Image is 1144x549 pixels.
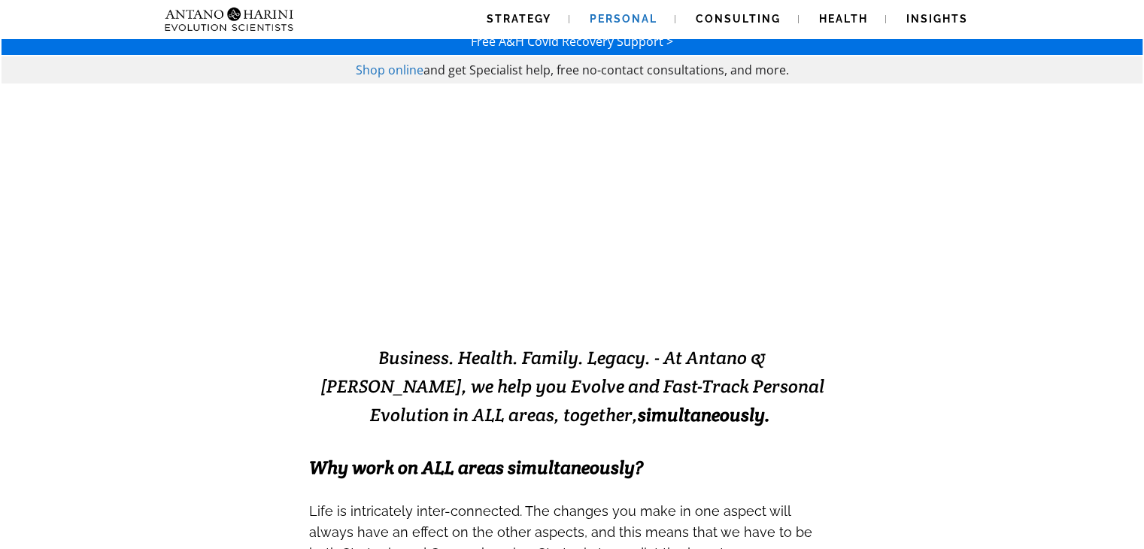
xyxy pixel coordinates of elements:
[393,274,551,311] strong: EVOLVING
[590,13,657,25] span: Personal
[819,13,868,25] span: Health
[471,33,673,50] a: Free A&H Covid Recovery Support >
[906,13,968,25] span: Insights
[309,456,643,479] span: Why work on ALL areas simultaneously?
[356,62,423,78] a: Shop online
[696,13,781,25] span: Consulting
[487,13,551,25] span: Strategy
[320,346,824,426] span: Business. Health. Family. Legacy. - At Antano & [PERSON_NAME], we help you Evolve and Fast-Track ...
[551,274,751,311] strong: EXCELLENCE
[423,62,789,78] span: and get Specialist help, free no-contact consultations, and more.
[638,403,770,426] b: simultaneously.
